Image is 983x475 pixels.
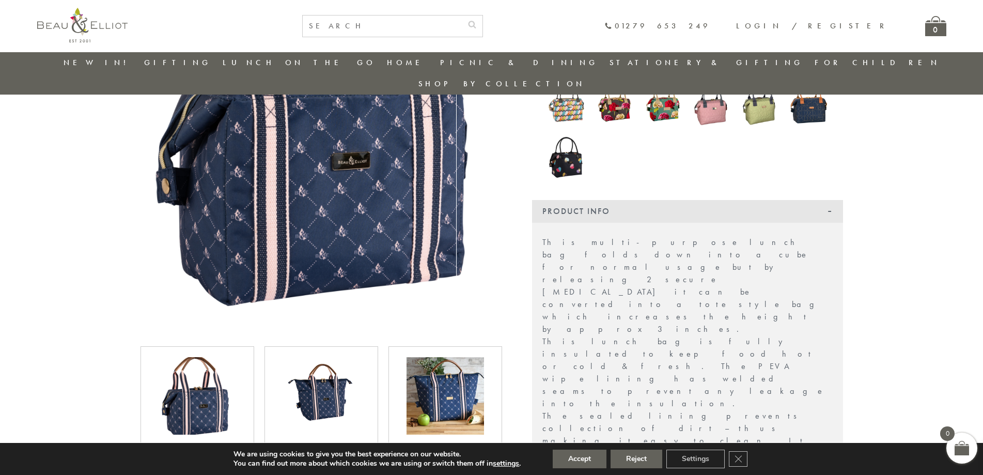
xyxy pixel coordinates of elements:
[789,77,828,130] a: Navy Broken-hearted Convertible Insulated Lunch Bag
[815,57,940,68] a: For Children
[548,131,586,185] a: Emily convertible lunch bag
[604,22,710,30] a: 01279 653 249
[736,21,889,31] a: Login / Register
[144,57,211,68] a: Gifting
[666,450,725,468] button: Settings
[596,80,634,127] a: Sarah Kelleher Lunch Bag Dark Stone
[223,57,376,68] a: Lunch On The Go
[159,357,236,435] img: Monogram Midnight Convertible Lunch Bag
[387,57,428,68] a: Home
[493,459,519,468] button: settings
[729,451,747,467] button: Close GDPR Cookie Banner
[693,77,731,128] img: Oxford quilted lunch bag mallow
[741,76,779,131] a: Oxford quilted lunch bag pistachio
[548,78,586,127] img: Carnaby eclipse convertible lunch bag
[693,77,731,130] a: Oxford quilted lunch bag mallow
[925,16,946,36] a: 0
[610,57,803,68] a: Stationery & Gifting
[789,77,828,128] img: Navy Broken-hearted Convertible Insulated Lunch Bag
[407,357,484,435] img: Monogram Midnight Convertible Lunch Bag
[553,450,606,468] button: Accept
[611,450,662,468] button: Reject
[596,80,634,125] img: Sarah Kelleher Lunch Bag Dark Stone
[548,78,586,129] a: Carnaby eclipse convertible lunch bag
[940,426,955,441] span: 0
[233,450,521,459] p: We are using cookies to give you the best experience on our website.
[644,80,682,127] a: Sarah Kelleher convertible lunch bag teal
[644,80,682,125] img: Sarah Kelleher convertible lunch bag teal
[548,131,586,182] img: Emily convertible lunch bag
[283,357,360,435] img: Monogram Midnight Convertible Lunch Bag
[64,57,133,68] a: New in!
[303,16,462,37] input: SEARCH
[37,8,128,42] img: logo
[233,459,521,468] p: You can find out more about which cookies we are using or switch them off in .
[741,76,779,129] img: Oxford quilted lunch bag pistachio
[440,57,598,68] a: Picnic & Dining
[532,200,843,223] div: Product Info
[418,79,585,89] a: Shop by collection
